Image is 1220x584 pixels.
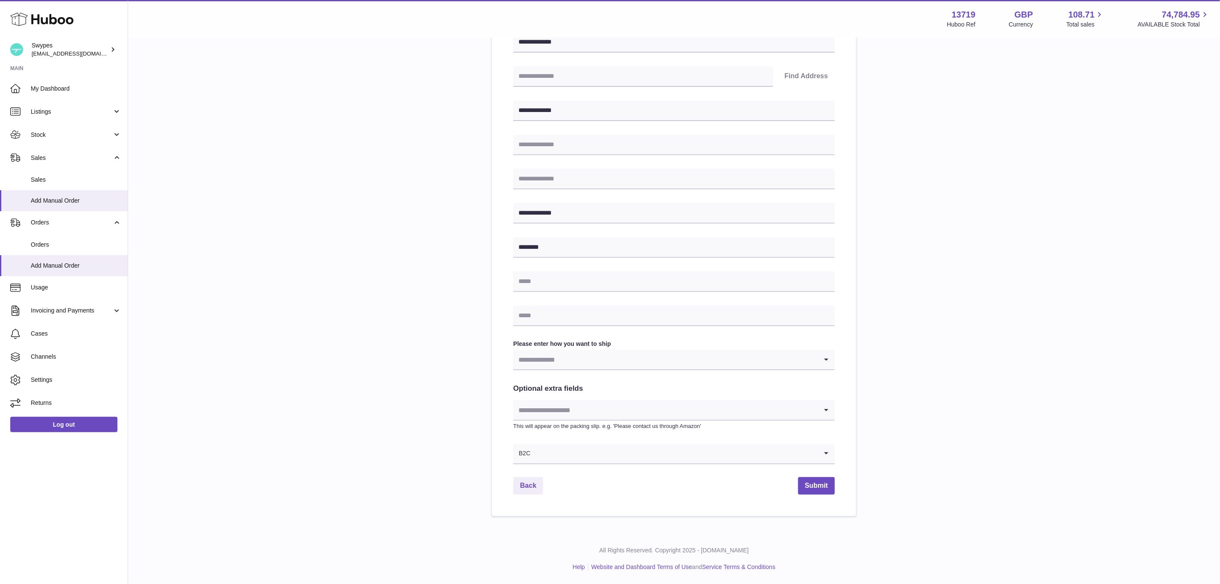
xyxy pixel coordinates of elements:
[31,176,121,184] span: Sales
[31,218,112,227] span: Orders
[31,154,112,162] span: Sales
[31,262,121,270] span: Add Manual Order
[513,444,835,464] div: Search for option
[10,43,23,56] img: internalAdmin-13719@internal.huboo.com
[10,417,117,432] a: Log out
[1138,21,1210,29] span: AVAILABLE Stock Total
[31,330,121,338] span: Cases
[31,399,121,407] span: Returns
[1162,9,1200,21] span: 74,784.95
[513,340,835,348] label: Please enter how you want to ship
[31,131,112,139] span: Stock
[31,85,121,93] span: My Dashboard
[513,350,818,369] input: Search for option
[588,563,775,571] li: and
[1138,9,1210,29] a: 74,784.95 AVAILABLE Stock Total
[31,353,121,361] span: Channels
[31,197,121,205] span: Add Manual Order
[31,283,121,292] span: Usage
[1068,9,1094,21] span: 108.71
[31,376,121,384] span: Settings
[513,444,531,463] span: B2C
[513,384,835,394] h2: Optional extra fields
[31,307,112,315] span: Invoicing and Payments
[32,41,108,58] div: Swypes
[1009,21,1033,29] div: Currency
[31,241,121,249] span: Orders
[702,563,775,570] a: Service Terms & Conditions
[591,563,692,570] a: Website and Dashboard Terms of Use
[513,400,835,421] div: Search for option
[1066,9,1104,29] a: 108.71 Total sales
[531,444,818,463] input: Search for option
[952,9,976,21] strong: 13719
[798,477,835,495] button: Submit
[31,108,112,116] span: Listings
[1015,9,1033,21] strong: GBP
[1066,21,1104,29] span: Total sales
[32,50,126,57] span: [EMAIL_ADDRESS][DOMAIN_NAME]
[513,477,543,495] a: Back
[947,21,976,29] div: Huboo Ref
[513,350,835,370] div: Search for option
[573,563,585,570] a: Help
[513,400,818,420] input: Search for option
[135,546,1213,555] p: All Rights Reserved. Copyright 2025 - [DOMAIN_NAME]
[513,422,835,430] p: This will appear on the packing slip. e.g. 'Please contact us through Amazon'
